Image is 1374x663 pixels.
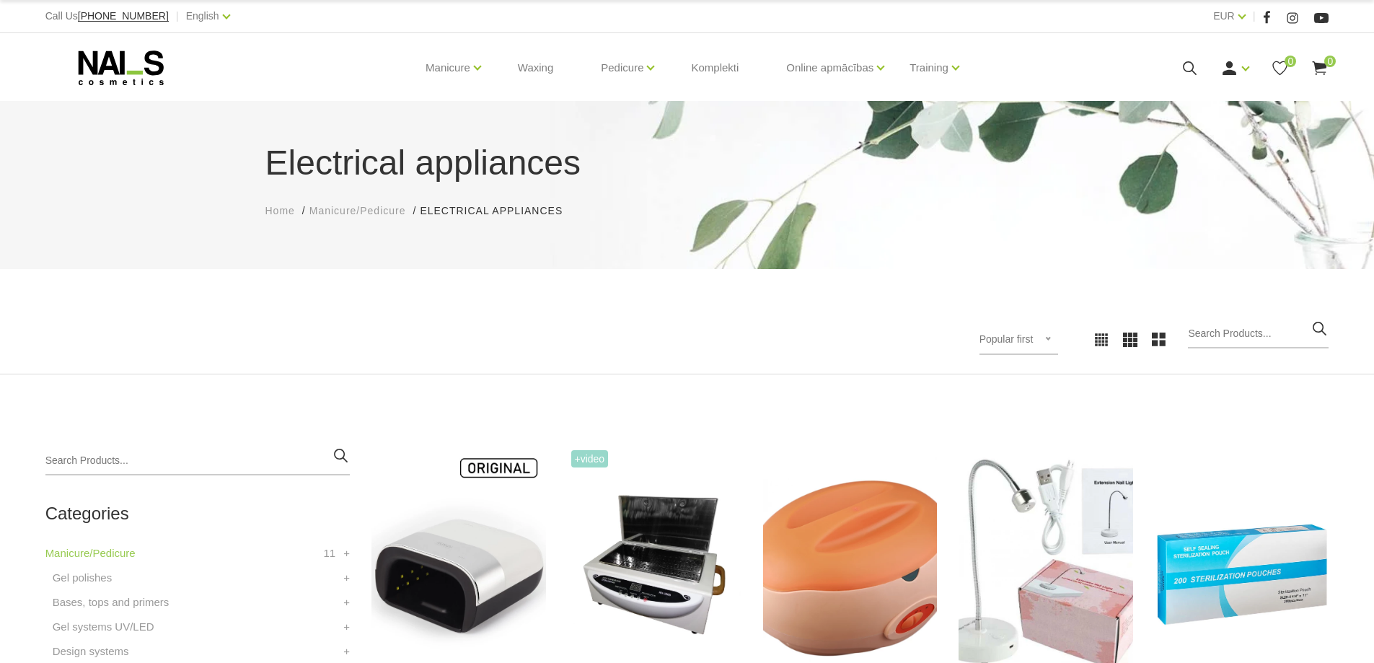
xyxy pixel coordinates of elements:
[186,7,219,25] a: English
[343,643,350,660] a: +
[265,203,295,219] a: Home
[1271,59,1289,77] a: 0
[426,39,470,97] a: Manicure
[1213,7,1235,25] a: EUR
[53,594,169,611] a: Bases, tops and primers
[1311,59,1329,77] a: 0
[309,205,406,216] span: Manicure/Pedicure
[420,203,577,219] li: Electrical appliances
[1188,320,1329,348] input: Search Products...
[78,10,169,22] span: [PHONE_NUMBER]
[979,333,1034,345] span: Popular first
[679,33,750,102] a: Komplekti
[53,569,113,587] a: Gel polishes
[506,33,565,102] a: Waxing
[45,7,169,25] div: Call Us
[45,447,350,475] input: Search Products...
[176,7,179,25] span: |
[343,569,350,587] a: +
[53,618,154,636] a: Gel systems UV/LED
[601,39,643,97] a: Pedicure
[343,594,350,611] a: +
[1324,56,1336,67] span: 0
[910,39,948,97] a: Training
[571,450,609,467] span: +Video
[53,643,129,660] a: Design systems
[45,504,350,523] h2: Categories
[1253,7,1256,25] span: |
[1285,56,1296,67] span: 0
[786,39,873,97] a: Online apmācības
[309,203,406,219] a: Manicure/Pedicure
[265,205,295,216] span: Home
[323,545,335,562] span: 11
[343,545,350,562] a: +
[265,137,1109,189] h1: Electrical appliances
[45,545,136,562] a: Manicure/Pedicure
[78,11,169,22] a: [PHONE_NUMBER]
[343,618,350,636] a: +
